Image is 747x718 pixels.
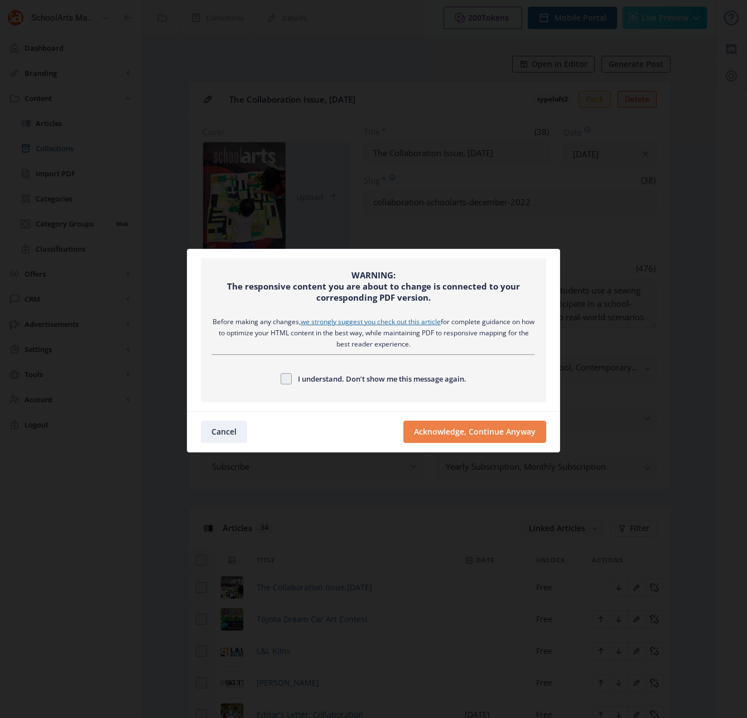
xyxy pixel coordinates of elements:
div: Before making any changes, for complete guidance on how to optimize your HTML content in the best... [212,316,536,350]
button: Cancel [201,421,247,443]
span: I understand. Don’t show me this message again. [292,372,466,385]
button: Acknowledge, Continue Anyway [403,421,546,443]
a: we strongly suggest you check out this article [301,317,441,326]
div: WARNING: The responsive content you are about to change is connected to your corresponding PDF ve... [212,269,536,303]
